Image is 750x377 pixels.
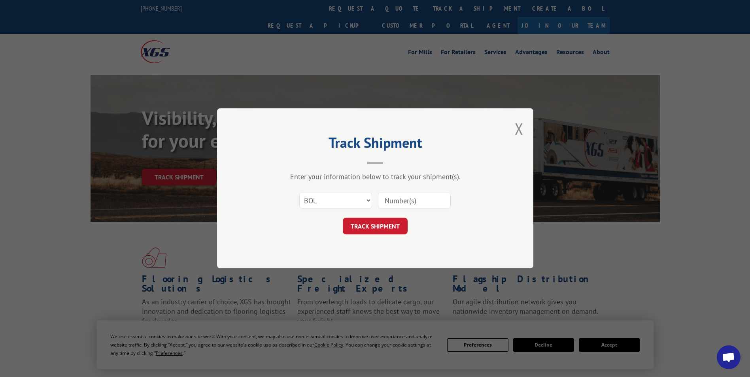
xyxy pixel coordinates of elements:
[515,118,523,139] button: Close modal
[257,172,494,181] div: Enter your information below to track your shipment(s).
[343,218,408,235] button: TRACK SHIPMENT
[378,192,451,209] input: Number(s)
[717,345,741,369] div: Open chat
[257,137,494,152] h2: Track Shipment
